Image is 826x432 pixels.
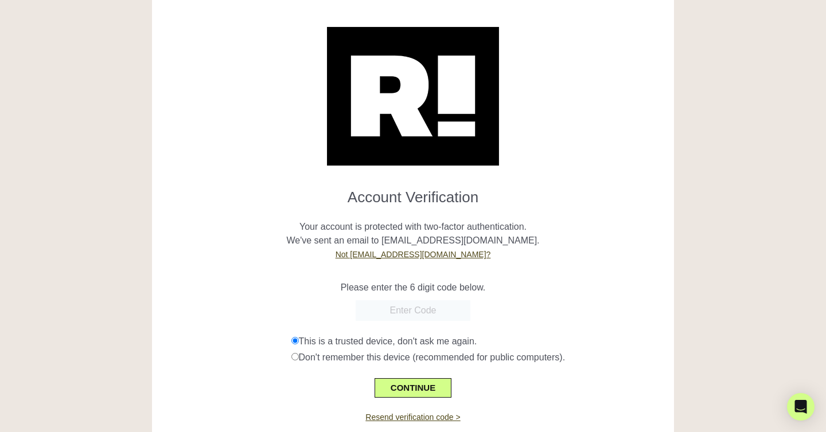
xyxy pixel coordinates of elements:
[336,250,491,259] a: Not [EMAIL_ADDRESS][DOMAIN_NAME]?
[375,378,451,398] button: CONTINUE
[161,179,665,206] h1: Account Verification
[327,27,499,166] img: Retention.com
[291,335,666,348] div: This is a trusted device, don't ask me again.
[161,281,665,294] p: Please enter the 6 digit code below.
[161,206,665,261] p: Your account is protected with two-factor authentication. We've sent an email to [EMAIL_ADDRESS][...
[787,393,815,421] div: Open Intercom Messenger
[291,351,666,364] div: Don't remember this device (recommended for public computers).
[365,413,460,422] a: Resend verification code >
[356,300,470,321] input: Enter Code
